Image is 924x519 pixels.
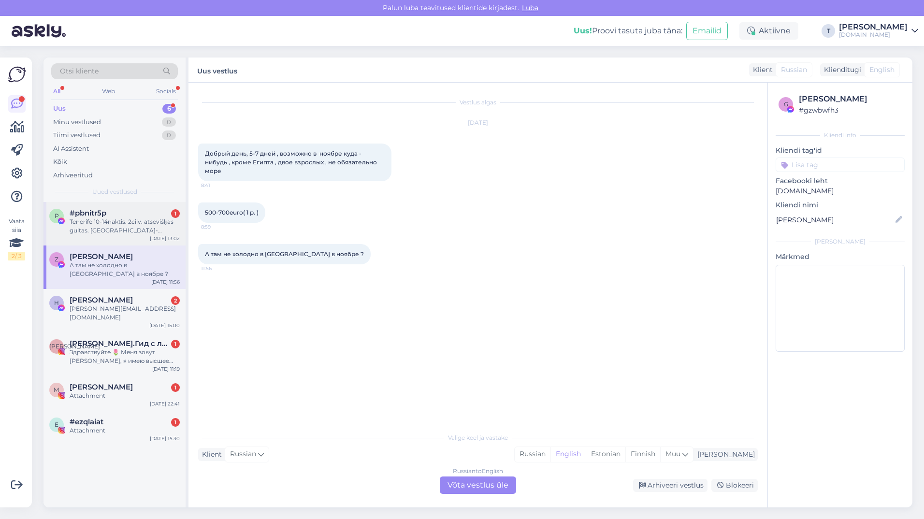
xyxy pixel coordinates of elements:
img: Askly Logo [8,65,26,84]
div: [PERSON_NAME] [693,449,755,460]
a: [PERSON_NAME][DOMAIN_NAME] [839,23,918,39]
button: Emailid [686,22,728,40]
div: Kõik [53,157,67,167]
p: Märkmed [776,252,905,262]
div: 1 [171,209,180,218]
span: 8:41 [201,182,237,189]
div: Finnish [625,447,660,461]
div: Arhiveeri vestlus [633,479,707,492]
div: English [550,447,586,461]
div: 0 [162,130,176,140]
span: 8:59 [201,223,237,231]
span: Otsi kliente [60,66,99,76]
span: #pbnitr5p [70,209,106,217]
div: [PERSON_NAME][EMAIL_ADDRESS][DOMAIN_NAME] [70,304,180,322]
div: 1 [171,418,180,427]
div: T [822,24,835,38]
div: Valige keel ja vastake [198,433,758,442]
div: [DATE] 15:00 [149,322,180,329]
div: Здравствуйте 🌷 Меня зовут [PERSON_NAME], я имею высшее филологическое образование, работаю фотогр... [70,348,180,365]
label: Uus vestlus [197,63,237,76]
div: Estonian [586,447,625,461]
div: Russian to English [453,467,503,476]
div: [DOMAIN_NAME] [839,31,908,39]
div: [PERSON_NAME] [776,237,905,246]
span: Luba [519,3,541,12]
div: Vaata siia [8,217,25,260]
div: Russian [515,447,550,461]
span: 500-700euro( 1 p. ) [205,209,259,216]
div: Socials [154,85,178,98]
span: Zanna Feldman [70,252,133,261]
div: # gzwbwfh3 [799,105,902,115]
div: 1 [171,340,180,348]
div: Tenerife 10-14naktis. 2cilv. atseviśķas gultas. [GEOGRAPHIC_DATA]-[GEOGRAPHIC_DATA]. Dienv pusè [70,217,180,235]
div: [PERSON_NAME] [799,93,902,105]
div: Arhiveeritud [53,171,93,180]
div: [DATE] 15:30 [150,435,180,442]
span: p [55,212,59,219]
div: [PERSON_NAME] [839,23,908,31]
span: М [54,386,59,393]
div: [DATE] 11:19 [152,365,180,373]
div: Minu vestlused [53,117,101,127]
div: Web [100,85,117,98]
span: Muu [665,449,680,458]
div: Attachment [70,391,180,400]
div: Kliendi info [776,131,905,140]
input: Lisa tag [776,158,905,172]
div: 6 [162,104,176,114]
div: Proovi tasuta juba täna: [574,25,682,37]
div: [DATE] 22:41 [150,400,180,407]
div: Attachment [70,426,180,435]
span: Uued vestlused [92,187,137,196]
div: [DATE] [198,118,758,127]
div: 0 [162,117,176,127]
div: 2 / 3 [8,252,25,260]
p: Kliendi tag'id [776,145,905,156]
p: Facebooki leht [776,176,905,186]
div: Võta vestlus üle [440,476,516,494]
input: Lisa nimi [776,215,894,225]
span: А там не холодно в [GEOGRAPHIC_DATA] в ноябре ? [205,250,364,258]
div: Blokeeri [711,479,758,492]
div: [DATE] 13:02 [150,235,180,242]
div: Klient [749,65,773,75]
span: English [869,65,895,75]
p: Kliendi nimi [776,200,905,210]
div: 2 [171,296,180,305]
span: Helēna Soldatjonoka [70,296,133,304]
span: H [54,299,59,306]
span: Z [55,256,58,263]
div: Klient [198,449,222,460]
span: Добрый день, 5-7 дней , возможно в ноябре куда - нибудь , кроме Египта , двое взрослых , не обяза... [205,150,378,174]
div: All [51,85,62,98]
span: e [55,421,58,428]
p: [DOMAIN_NAME] [776,186,905,196]
span: g [784,101,788,108]
span: [PERSON_NAME] [49,343,100,350]
div: [DATE] 11:56 [151,278,180,286]
div: AI Assistent [53,144,89,154]
span: Russian [781,65,807,75]
span: #ezqlaiat [70,418,103,426]
span: МARIA [70,383,133,391]
span: Russian [230,449,256,460]
span: Алена.Гид с лицензией, филолог с историями, опытом и заботой) [70,339,170,348]
div: Vestlus algas [198,98,758,107]
div: А там не холодно в [GEOGRAPHIC_DATA] в ноябре ? [70,261,180,278]
div: Aktiivne [739,22,798,40]
div: Tiimi vestlused [53,130,101,140]
div: 1 [171,383,180,392]
b: Uus! [574,26,592,35]
span: 11:56 [201,265,237,272]
div: Klienditugi [820,65,861,75]
div: Uus [53,104,66,114]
